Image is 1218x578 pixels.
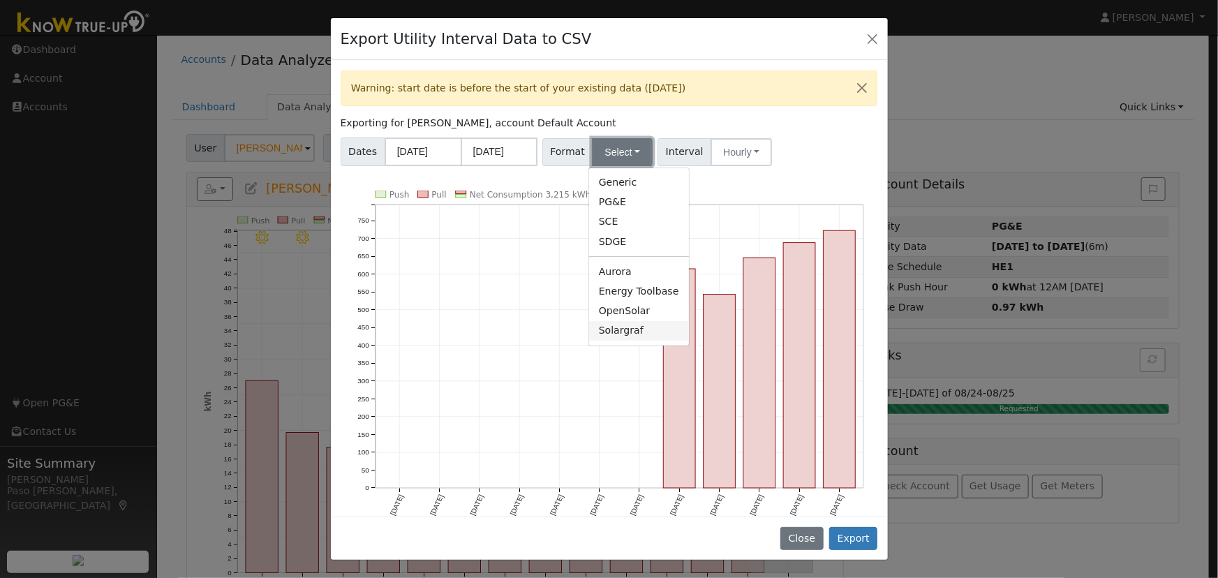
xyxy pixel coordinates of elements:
span: Format [542,138,593,166]
a: Generic [589,173,689,193]
text: [DATE] [829,494,845,517]
text: 450 [357,324,369,332]
text: 400 [357,341,369,349]
text: 100 [357,449,369,457]
rect: onclick="" [824,230,856,488]
text: [DATE] [789,494,805,517]
text: Pull [431,190,446,200]
div: Warning: start date is before the start of your existing data ([DATE]) [341,71,878,106]
label: Exporting for [PERSON_NAME], account Default Account [341,116,616,131]
text: 550 [357,288,369,296]
text: [DATE] [669,494,685,517]
button: Select [592,138,653,166]
text: [DATE] [509,494,525,517]
span: Dates [341,138,385,166]
a: SCE [589,212,689,232]
text: [DATE] [629,494,645,517]
text: 250 [357,395,369,403]
text: [DATE] [389,494,405,517]
text: 200 [357,413,369,421]
button: Close [847,71,877,105]
rect: onclick="" [784,243,816,489]
button: Hourly [711,138,772,166]
span: Interval [658,138,711,166]
text: 600 [357,270,369,278]
a: OpenSolar [589,301,689,320]
a: Energy Toolbase [589,281,689,301]
a: Solargraf [589,321,689,341]
text: Push [389,190,410,200]
button: Close [780,527,823,551]
text: 700 [357,235,369,242]
text: [DATE] [749,494,765,517]
text: 650 [357,253,369,260]
a: Aurora [589,262,689,281]
rect: onclick="" [664,269,696,488]
text: [DATE] [588,494,604,517]
text: 500 [357,306,369,313]
a: SDGE [589,232,689,251]
text: [DATE] [709,494,725,517]
button: Export [829,527,877,551]
text: 300 [357,378,369,385]
text: [DATE] [549,494,565,517]
rect: onclick="" [743,258,775,488]
text: 150 [357,431,369,438]
button: Close [863,29,882,48]
text: 50 [361,466,369,474]
text: 0 [365,484,369,492]
text: 350 [357,360,369,367]
a: PG&E [589,193,689,212]
h4: Export Utility Interval Data to CSV [341,28,592,50]
text: [DATE] [429,494,445,517]
text: Net Consumption 3,215 kWh [470,190,591,200]
text: [DATE] [468,494,484,517]
rect: onclick="" [704,295,736,489]
text: 750 [357,217,369,225]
